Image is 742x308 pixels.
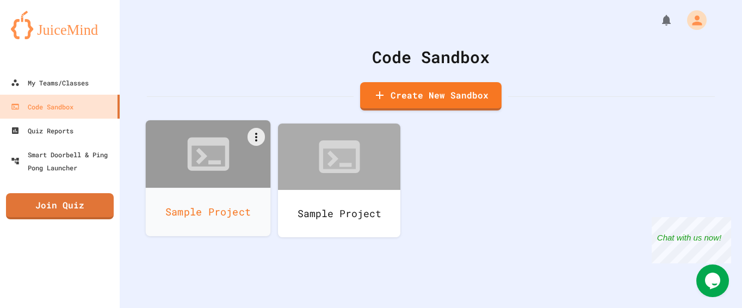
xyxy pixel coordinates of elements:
div: Sample Project [146,188,271,236]
div: Sample Project [278,190,400,237]
a: Sample Project [146,120,271,236]
div: My Account [676,8,709,33]
div: Code Sandbox [147,45,715,69]
a: Sample Project [278,124,400,237]
a: Create New Sandbox [360,82,502,110]
img: logo-orange.svg [11,11,109,39]
div: My Notifications [640,11,676,29]
div: Code Sandbox [11,100,73,113]
div: My Teams/Classes [11,76,89,89]
div: Quiz Reports [11,124,73,137]
a: Join Quiz [6,193,114,219]
iframe: chat widget [652,217,731,263]
iframe: chat widget [696,264,731,297]
div: Smart Doorbell & Ping Pong Launcher [11,148,115,174]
